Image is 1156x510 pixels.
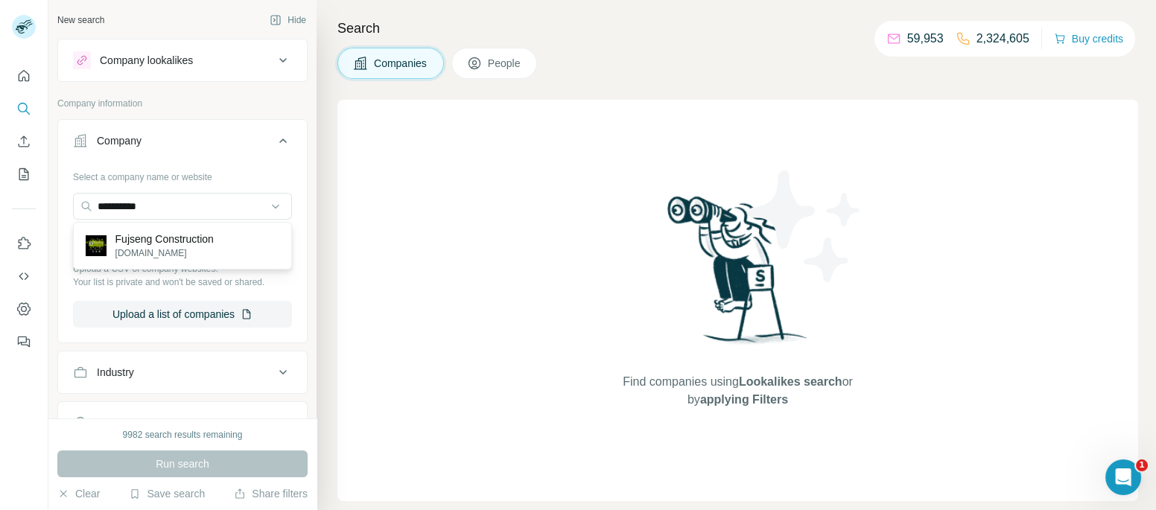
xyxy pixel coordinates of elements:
span: applying Filters [700,393,788,406]
button: Industry [58,354,307,390]
div: HQ location [97,415,151,430]
button: Feedback [12,328,36,355]
button: Use Surfe on LinkedIn [12,230,36,257]
span: People [488,56,522,71]
button: Company lookalikes [58,42,307,78]
p: Company information [57,97,308,110]
span: 1 [1136,459,1148,471]
div: Select a company name or website [73,165,292,184]
img: Fujseng Construction [86,235,107,256]
button: Enrich CSV [12,128,36,155]
button: My lists [12,161,36,188]
button: Use Surfe API [12,263,36,290]
button: Hide [259,9,317,31]
button: Company [58,123,307,165]
div: New search [57,13,104,27]
img: Surfe Illustration - Woman searching with binoculars [661,192,816,358]
button: Share filters [234,486,308,501]
p: 59,953 [907,30,944,48]
span: Find companies using or by [618,373,857,409]
span: Companies [374,56,428,71]
p: Your list is private and won't be saved or shared. [73,275,292,289]
p: Fujseng Construction [115,232,214,246]
div: Industry [97,365,134,380]
h4: Search [337,18,1138,39]
button: HQ location [58,405,307,441]
button: Upload a list of companies [73,301,292,328]
button: Clear [57,486,100,501]
span: Lookalikes search [739,375,842,388]
img: Surfe Illustration - Stars [738,159,872,293]
button: Search [12,95,36,122]
iframe: Intercom live chat [1105,459,1141,495]
button: Buy credits [1054,28,1123,49]
div: Company lookalikes [100,53,193,68]
button: Quick start [12,63,36,89]
p: [DOMAIN_NAME] [115,246,214,260]
div: 9982 search results remaining [123,428,243,442]
p: 2,324,605 [976,30,1029,48]
button: Save search [129,486,205,501]
div: Company [97,133,142,148]
button: Dashboard [12,296,36,322]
